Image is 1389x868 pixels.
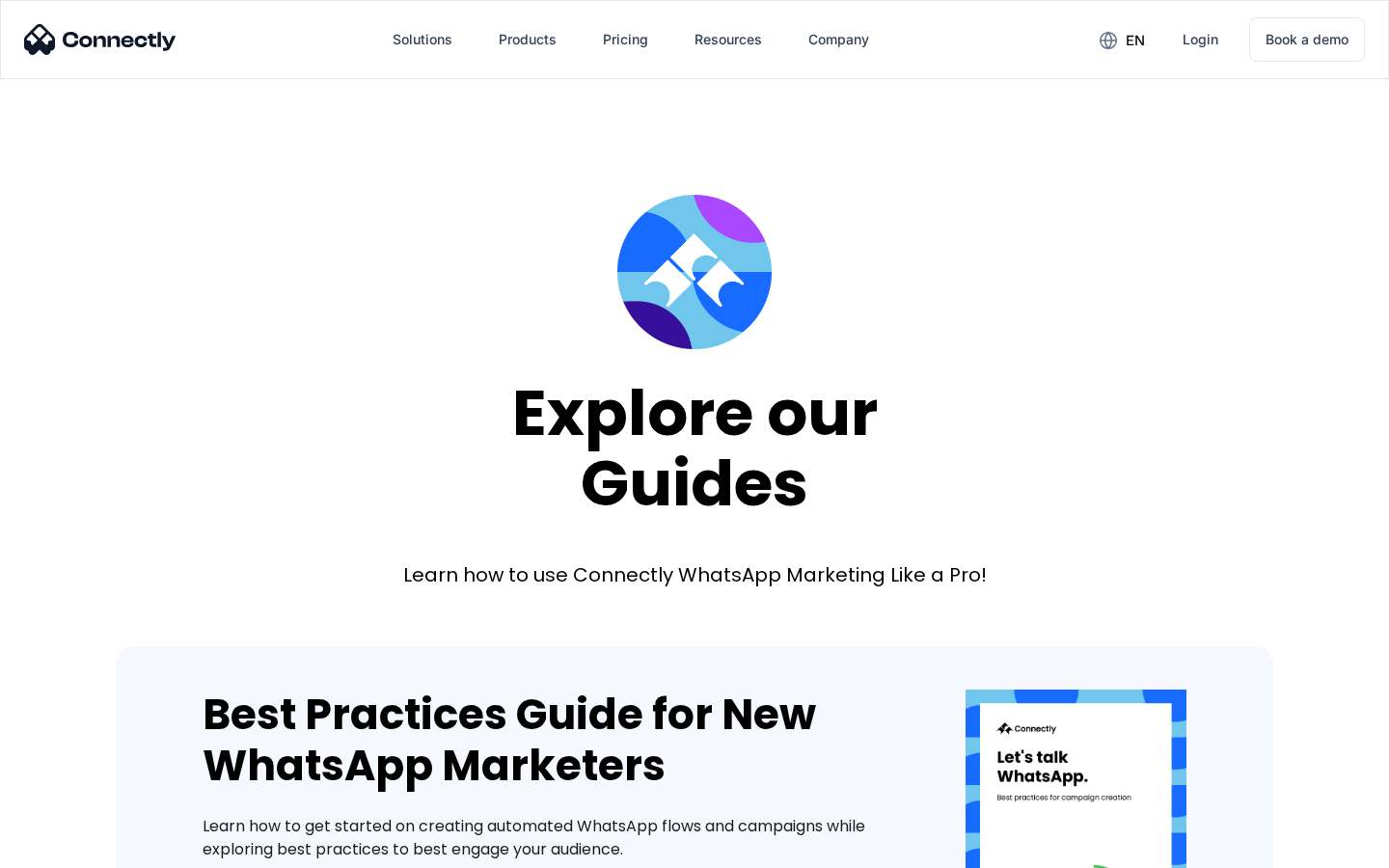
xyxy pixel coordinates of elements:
[512,378,878,518] div: Explore our Guides
[1167,16,1234,63] a: Login
[24,24,177,55] img: Connectly Logo
[39,834,116,861] ul: Language list
[203,690,908,792] div: Best Practices Guide for New WhatsApp Marketers
[19,834,116,861] aside: Language selected: English
[1249,17,1365,62] a: Book a demo
[499,26,557,53] div: Products
[1183,26,1218,53] div: Login
[403,561,987,588] div: Learn how to use Connectly WhatsApp Marketing Like a Pro!
[694,26,762,53] div: Resources
[587,16,664,63] a: Pricing
[203,815,908,861] div: Learn how to get started on creating automated WhatsApp flows and campaigns while exploring best ...
[1126,27,1145,54] div: en
[808,26,869,53] div: Company
[393,26,452,53] div: Solutions
[603,26,648,53] div: Pricing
